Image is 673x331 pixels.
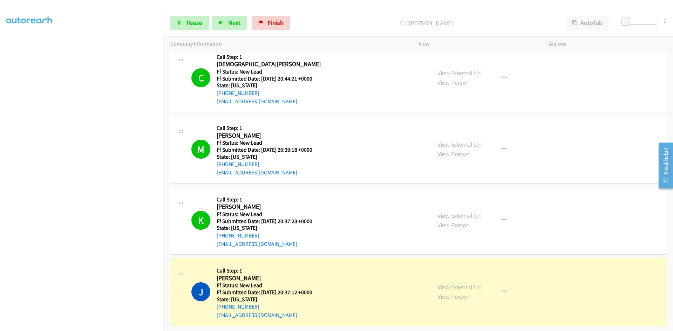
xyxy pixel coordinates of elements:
[437,292,470,301] a: View Person
[191,211,210,230] h1: K
[217,98,297,105] a: [EMAIL_ADDRESS][DOMAIN_NAME]
[217,267,312,274] h5: Call Step: 1
[437,283,482,291] a: View External Url
[217,274,312,282] h2: [PERSON_NAME]
[653,138,673,193] iframe: Resource Center
[217,54,321,61] h5: Call Step: 1
[664,16,667,25] div: 0
[217,289,312,296] h5: Ff Submitted Date: [DATE] 20:37:12 +0000
[217,232,259,239] a: [PHONE_NUMBER]
[217,82,321,89] h5: State: [US_STATE]
[300,18,553,28] p: [PERSON_NAME]
[437,212,482,220] a: View External Url
[437,140,482,149] a: View External Url
[217,196,312,203] h5: Call Step: 1
[217,132,312,140] h2: [PERSON_NAME]
[437,78,470,87] a: View Person
[437,69,482,77] a: View External Url
[217,146,312,153] h5: Ff Submitted Date: [DATE] 20:39:18 +0000
[186,19,202,27] span: Pause
[217,161,259,167] a: [PHONE_NUMBER]
[217,60,321,68] h2: [DEMOGRAPHIC_DATA][PERSON_NAME]
[217,125,312,132] h5: Call Step: 1
[217,169,297,176] a: [EMAIL_ADDRESS][DOMAIN_NAME]
[217,203,312,211] h2: [PERSON_NAME]
[625,19,657,25] div: Delay between calls (in seconds)
[566,16,609,30] button: AutoTab
[437,150,470,158] a: View Person
[217,75,321,82] h5: Ff Submitted Date: [DATE] 20:44:21 +0000
[191,282,210,301] h1: J
[268,19,284,27] span: Finish
[252,16,290,30] a: Finish
[419,40,536,48] p: View
[212,16,247,30] button: Next
[217,218,312,225] h5: Ff Submitted Date: [DATE] 20:37:23 +0000
[217,153,312,160] h5: State: [US_STATE]
[191,140,210,159] h1: M
[170,16,209,30] a: Pause
[217,241,297,247] a: [EMAIL_ADDRESS][DOMAIN_NAME]
[217,282,312,289] h5: Ff Status: New Lead
[437,221,470,229] a: View Person
[217,139,312,146] h5: Ff Status: New Lead
[217,312,297,318] a: [EMAIL_ADDRESS][DOMAIN_NAME]
[170,40,406,48] p: Company Information
[217,90,259,96] a: [PHONE_NUMBER]
[217,68,321,75] h5: Ff Status: New Lead
[549,40,667,48] p: Actions
[217,225,312,232] h5: State: [US_STATE]
[217,303,259,310] a: [PHONE_NUMBER]
[228,19,240,27] span: Next
[217,296,312,303] h5: State: [US_STATE]
[191,68,210,87] h1: C
[217,211,312,218] h5: Ff Status: New Lead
